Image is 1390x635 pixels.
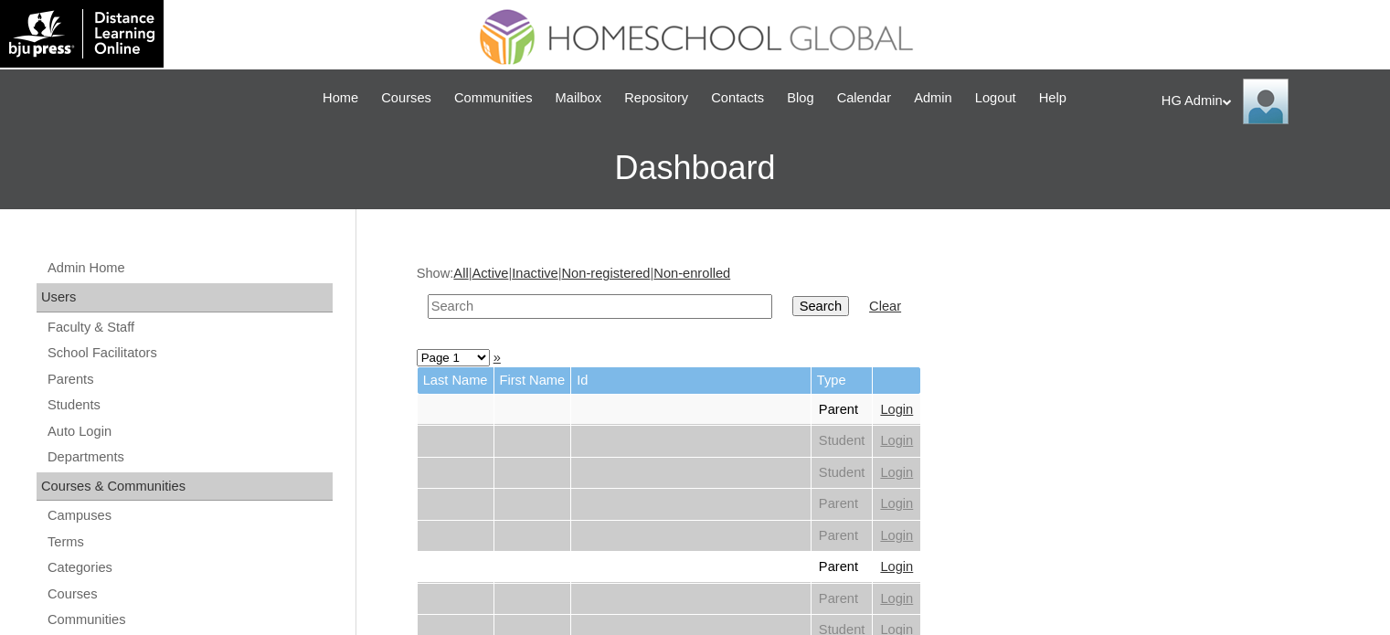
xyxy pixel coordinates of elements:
[556,88,602,109] span: Mailbox
[9,9,154,58] img: logo-white.png
[812,395,873,426] td: Parent
[493,350,501,365] a: »
[472,266,508,280] a: Active
[624,88,688,109] span: Repository
[914,88,952,109] span: Admin
[46,420,333,443] a: Auto Login
[880,591,913,606] a: Login
[454,88,533,109] span: Communities
[880,496,913,511] a: Login
[787,88,813,109] span: Blog
[571,367,811,394] td: Id
[880,559,913,574] a: Login
[37,472,333,502] div: Courses & Communities
[880,465,913,480] a: Login
[702,88,773,109] a: Contacts
[828,88,900,109] a: Calendar
[562,266,651,280] a: Non-registered
[453,266,468,280] a: All
[313,88,367,109] a: Home
[417,264,1321,329] div: Show: | | | |
[46,556,333,579] a: Categories
[869,299,901,313] a: Clear
[46,368,333,391] a: Parents
[418,367,493,394] td: Last Name
[372,88,440,109] a: Courses
[966,88,1025,109] a: Logout
[323,88,358,109] span: Home
[494,367,571,394] td: First Name
[812,552,873,583] td: Parent
[778,88,822,109] a: Blog
[880,528,913,543] a: Login
[37,283,333,312] div: Users
[905,88,961,109] a: Admin
[46,446,333,469] a: Departments
[46,394,333,417] a: Students
[1162,79,1372,124] div: HG Admin
[46,609,333,631] a: Communities
[880,433,913,448] a: Login
[381,88,431,109] span: Courses
[711,88,764,109] span: Contacts
[46,342,333,365] a: School Facilitators
[975,88,1016,109] span: Logout
[1030,88,1076,109] a: Help
[880,402,913,417] a: Login
[46,316,333,339] a: Faculty & Staff
[812,367,873,394] td: Type
[512,266,558,280] a: Inactive
[812,521,873,552] td: Parent
[812,426,873,457] td: Student
[445,88,542,109] a: Communities
[9,127,1381,209] h3: Dashboard
[1039,88,1066,109] span: Help
[428,294,772,319] input: Search
[46,531,333,554] a: Terms
[812,584,873,615] td: Parent
[792,296,849,316] input: Search
[653,266,730,280] a: Non-enrolled
[812,458,873,489] td: Student
[837,88,891,109] span: Calendar
[1243,79,1289,124] img: HG Admin Visayas
[615,88,697,109] a: Repository
[46,504,333,527] a: Campuses
[546,88,611,109] a: Mailbox
[46,583,333,606] a: Courses
[812,489,873,520] td: Parent
[46,257,333,280] a: Admin Home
